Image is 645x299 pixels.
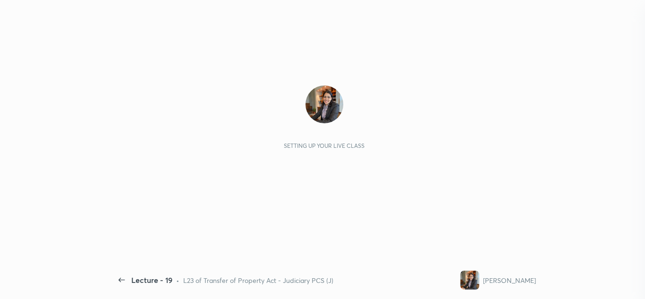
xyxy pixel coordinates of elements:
[183,275,333,285] div: L23 of Transfer of Property Act - Judiciary PCS (J)
[483,275,536,285] div: [PERSON_NAME]
[284,142,365,149] div: Setting up your live class
[306,85,343,123] img: f8d22af1ab184ebab6c0401e38a227d9.jpg
[131,274,172,286] div: Lecture - 19
[460,271,479,290] img: f8d22af1ab184ebab6c0401e38a227d9.jpg
[176,275,179,285] div: •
